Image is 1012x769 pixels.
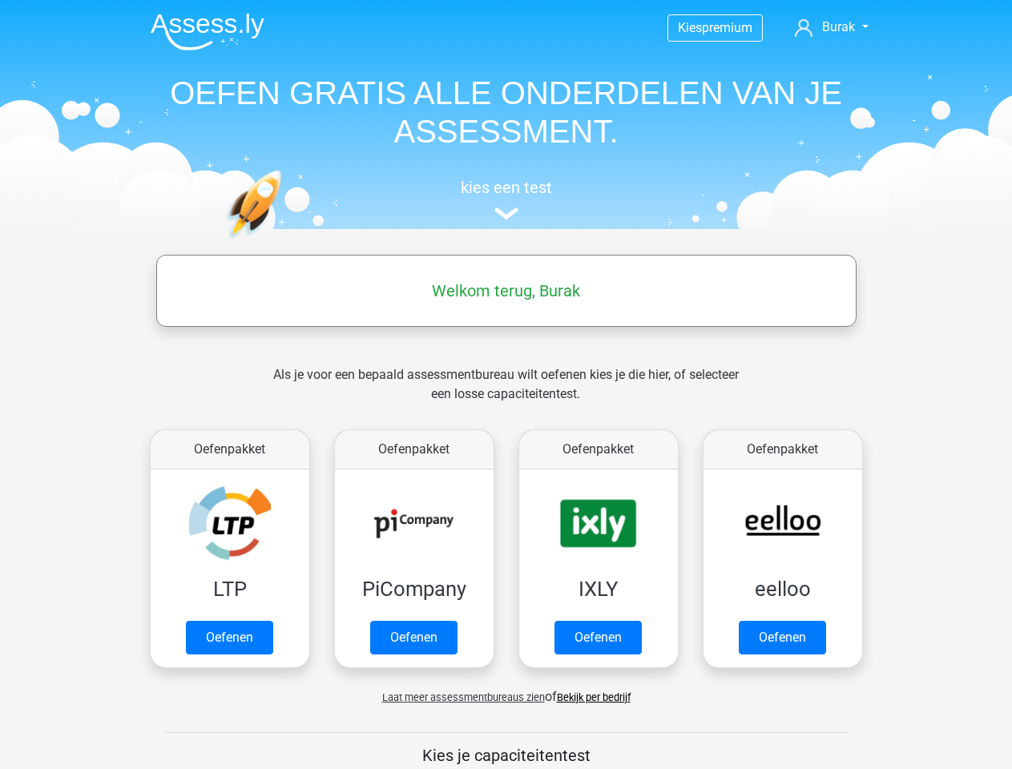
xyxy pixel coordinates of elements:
div: Als je voor een bepaald assessmentbureau wilt oefenen kies je die hier, of selecteer een losse ca... [260,365,752,423]
img: oefenen [226,170,344,315]
h5: Welkom terug, Burak [164,281,849,300]
span: Laat meer assessmentbureaus zien [382,691,545,703]
img: assessment [494,207,518,219]
span: Kies [678,20,702,35]
a: Oefenen [186,621,273,654]
h5: Kies je capaciteitentest [164,746,849,765]
a: Oefenen [554,621,642,654]
a: Bekijk per bedrijf [557,691,631,703]
img: Assessly [151,13,264,50]
span: premium [702,20,752,35]
a: Oefenen [370,621,458,654]
h1: OEFEN GRATIS ALLE ONDERDELEN VAN JE ASSESSMENT. [138,74,875,151]
a: Kiespremium [668,17,762,38]
div: of [138,674,875,707]
h5: kies een test [138,178,875,197]
a: Burak [788,18,874,37]
span: Burak [822,19,855,34]
a: kies een test [138,178,875,220]
a: Oefenen [739,621,826,654]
